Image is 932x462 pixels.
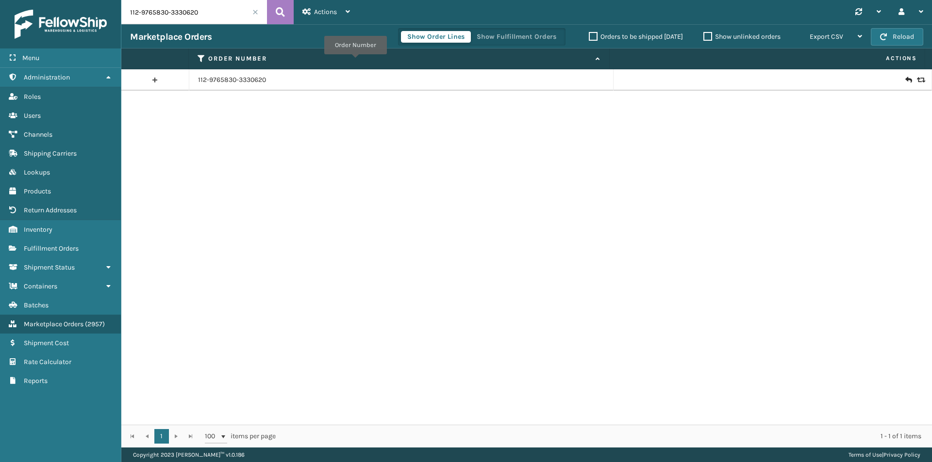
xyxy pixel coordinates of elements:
[24,339,69,347] span: Shipment Cost
[24,282,57,290] span: Containers
[810,32,843,41] span: Export CSV
[133,447,245,462] p: Copyright 2023 [PERSON_NAME]™ v 1.0.186
[24,149,77,158] span: Shipping Carriers
[849,451,882,458] a: Terms of Use
[589,32,683,41] label: Orders to be shipped [DATE]
[401,31,471,43] button: Show Order Lines
[24,225,52,234] span: Inventory
[205,431,219,441] span: 100
[24,320,83,328] span: Marketplace Orders
[208,54,591,63] label: Order Number
[24,112,41,120] span: Users
[24,73,70,81] span: Administration
[613,50,923,66] span: Actions
[849,447,920,462] div: |
[703,32,781,41] label: Show unlinked orders
[24,187,51,195] span: Products
[24,93,41,101] span: Roles
[24,263,75,271] span: Shipment Status
[85,320,105,328] span: ( 2957 )
[917,77,923,83] i: Replace
[24,168,50,176] span: Lookups
[198,75,266,85] a: 112-9765830-3330620
[24,244,79,253] span: Fulfillment Orders
[154,429,169,444] a: 1
[24,377,48,385] span: Reports
[314,8,337,16] span: Actions
[883,451,920,458] a: Privacy Policy
[24,206,77,214] span: Return Addresses
[470,31,563,43] button: Show Fulfillment Orders
[130,31,212,43] h3: Marketplace Orders
[24,358,71,366] span: Rate Calculator
[871,28,923,46] button: Reload
[15,10,107,39] img: logo
[22,54,39,62] span: Menu
[205,429,276,444] span: items per page
[24,130,52,139] span: Channels
[24,301,49,309] span: Batches
[905,75,911,85] i: Create Return Label
[289,431,921,441] div: 1 - 1 of 1 items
